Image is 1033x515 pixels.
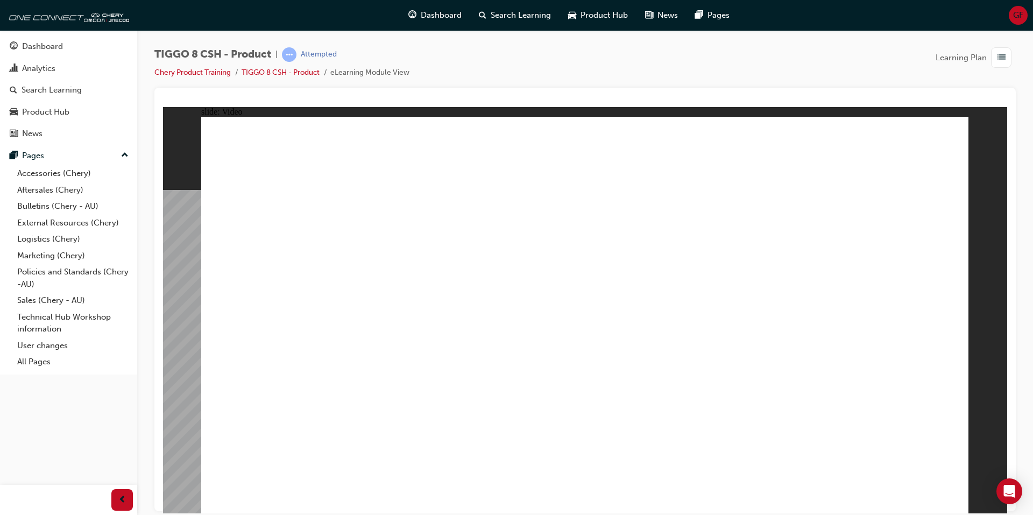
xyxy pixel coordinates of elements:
div: Attempted [301,50,337,60]
span: TIGGO 8 CSH - Product [154,48,271,61]
a: Chery Product Training [154,68,231,77]
a: Sales (Chery - AU) [13,292,133,309]
span: GF [1013,9,1023,22]
button: Learning Plan [936,47,1016,68]
a: Technical Hub Workshop information [13,309,133,337]
a: Accessories (Chery) [13,165,133,182]
a: Product Hub [4,102,133,122]
a: Bulletins (Chery - AU) [13,198,133,215]
span: learningRecordVerb_ATTEMPT-icon [282,47,296,62]
span: Learning Plan [936,52,987,64]
span: pages-icon [10,151,18,161]
span: search-icon [10,86,17,95]
a: pages-iconPages [687,4,738,26]
a: Analytics [4,59,133,79]
a: External Resources (Chery) [13,215,133,231]
a: Policies and Standards (Chery -AU) [13,264,133,292]
a: search-iconSearch Learning [470,4,560,26]
a: TIGGO 8 CSH - Product [242,68,320,77]
span: Pages [707,9,730,22]
a: Marketing (Chery) [13,248,133,264]
div: Search Learning [22,84,82,96]
a: News [4,124,133,144]
button: Pages [4,146,133,166]
div: Open Intercom Messenger [996,478,1022,504]
span: Search Learning [491,9,551,22]
a: All Pages [13,354,133,370]
a: Logistics (Chery) [13,231,133,248]
span: car-icon [10,108,18,117]
a: Dashboard [4,37,133,57]
span: | [275,48,278,61]
div: News [22,128,43,140]
span: news-icon [645,9,653,22]
a: Aftersales (Chery) [13,182,133,199]
div: Dashboard [22,40,63,53]
button: DashboardAnalyticsSearch LearningProduct HubNews [4,34,133,146]
img: oneconnect [5,4,129,26]
a: news-iconNews [636,4,687,26]
span: search-icon [479,9,486,22]
span: guage-icon [10,42,18,52]
div: Product Hub [22,106,69,118]
span: up-icon [121,149,129,163]
span: News [657,9,678,22]
a: User changes [13,337,133,354]
button: GF [1009,6,1028,25]
span: pages-icon [695,9,703,22]
span: Product Hub [581,9,628,22]
span: prev-icon [118,493,126,507]
div: Pages [22,150,44,162]
a: Search Learning [4,80,133,100]
span: news-icon [10,129,18,139]
a: car-iconProduct Hub [560,4,636,26]
a: guage-iconDashboard [400,4,470,26]
span: Dashboard [421,9,462,22]
span: guage-icon [408,9,416,22]
li: eLearning Module View [330,67,409,79]
span: list-icon [997,51,1006,65]
div: Analytics [22,62,55,75]
span: car-icon [568,9,576,22]
span: chart-icon [10,64,18,74]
